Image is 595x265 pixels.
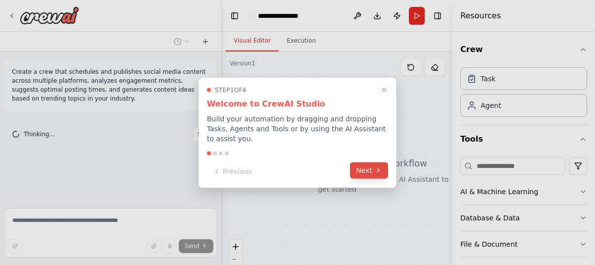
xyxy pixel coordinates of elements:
[350,162,388,178] button: Next
[207,113,388,143] p: Build your automation by dragging and dropping Tasks, Agents and Tools or by using the AI Assista...
[215,86,247,94] span: Step 1 of 4
[378,84,390,96] button: Close walkthrough
[228,9,242,23] button: Hide left sidebar
[207,98,388,109] h3: Welcome to CrewAI Studio
[207,163,258,179] button: Previous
